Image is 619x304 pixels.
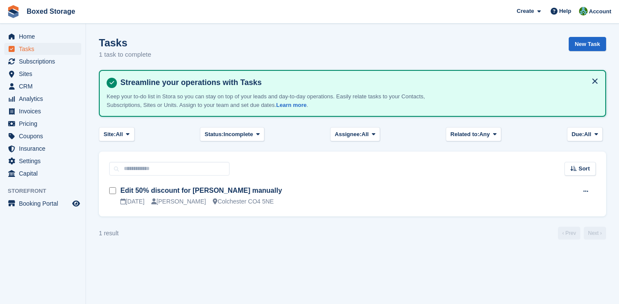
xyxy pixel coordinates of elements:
[19,93,70,105] span: Analytics
[19,143,70,155] span: Insurance
[4,130,81,142] a: menu
[99,127,135,141] button: Site: All
[4,155,81,167] a: menu
[200,127,264,141] button: Status: Incomplete
[151,197,206,206] div: [PERSON_NAME]
[335,130,362,139] span: Assignee:
[19,43,70,55] span: Tasks
[120,187,282,194] a: Edit 50% discount for [PERSON_NAME] manually
[589,7,611,16] span: Account
[19,68,70,80] span: Sites
[584,227,606,240] a: Next
[579,164,590,173] span: Sort
[4,118,81,130] a: menu
[19,118,70,130] span: Pricing
[19,105,70,117] span: Invoices
[117,78,598,88] h4: Streamline your operations with Tasks
[4,68,81,80] a: menu
[584,130,591,139] span: All
[19,167,70,179] span: Capital
[23,4,79,18] a: Boxed Storage
[19,30,70,43] span: Home
[558,227,580,240] a: Previous
[104,130,116,139] span: Site:
[99,229,119,238] div: 1 result
[446,127,501,141] button: Related to: Any
[4,30,81,43] a: menu
[362,130,369,139] span: All
[517,7,534,15] span: Create
[116,130,123,139] span: All
[19,155,70,167] span: Settings
[579,7,588,15] img: Tobias Butler
[71,198,81,209] a: Preview store
[450,130,479,139] span: Related to:
[4,80,81,92] a: menu
[567,127,603,141] button: Due: All
[330,127,380,141] button: Assignee: All
[19,55,70,67] span: Subscriptions
[19,130,70,142] span: Coupons
[559,7,571,15] span: Help
[120,197,144,206] div: [DATE]
[99,50,151,60] p: 1 task to complete
[479,130,490,139] span: Any
[99,37,151,49] h1: Tasks
[556,227,608,240] nav: Page
[19,198,70,210] span: Booking Portal
[8,187,86,195] span: Storefront
[205,130,224,139] span: Status:
[4,143,81,155] a: menu
[213,197,274,206] div: Colchester CO4 5NE
[4,167,81,179] a: menu
[4,198,81,210] a: menu
[4,55,81,67] a: menu
[4,43,81,55] a: menu
[4,93,81,105] a: menu
[276,102,307,108] a: Learn more
[572,130,584,139] span: Due:
[7,5,20,18] img: stora-icon-8386f47178a22dfd0bd8f6a31ec36ba5ce8667c1dd55bd0f319d3a0aa187defe.svg
[224,130,253,139] span: Incomplete
[19,80,70,92] span: CRM
[107,92,429,109] p: Keep your to-do list in Stora so you can stay on top of your leads and day-to-day operations. Eas...
[569,37,606,51] a: New Task
[4,105,81,117] a: menu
